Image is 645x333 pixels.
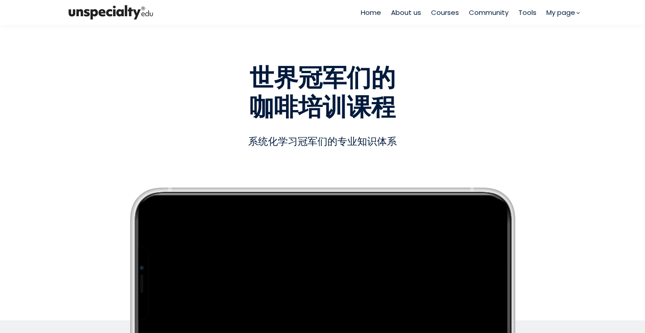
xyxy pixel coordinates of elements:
[546,7,575,18] span: My page
[469,7,509,18] a: Community
[361,7,381,18] a: Home
[66,63,579,122] h1: 世界冠军们的 咖啡培训课程
[546,7,579,18] a: My page
[391,7,421,18] a: About us
[66,3,156,22] img: bc390a18feecddb333977e298b3a00a1.png
[518,7,536,18] a: Tools
[66,133,579,150] div: 系统化学习冠军们的专业知识体系
[431,7,459,18] a: Courses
